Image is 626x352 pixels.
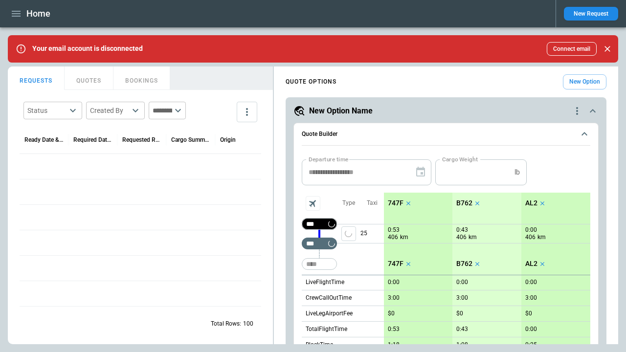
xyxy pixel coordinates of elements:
p: BlockTime [306,341,333,349]
p: 0:53 [388,226,400,234]
p: TotalFlightTime [306,325,347,333]
button: New Request [564,7,618,21]
p: $0 [388,310,395,317]
p: 406 [456,233,467,242]
button: REQUESTS [8,66,65,90]
p: Taxi [367,199,378,207]
button: New Option [563,74,606,89]
h6: Quote Builder [302,131,337,137]
p: 1:18 [388,341,400,349]
p: $0 [456,310,463,317]
p: 0:00 [388,279,400,286]
button: Close [601,42,614,56]
p: Type [342,199,355,207]
div: Too short [302,238,337,249]
p: 0:00 [525,226,537,234]
div: Origin [220,136,236,143]
div: Not found [302,218,337,230]
p: km [537,233,546,242]
p: AL2 [525,199,537,207]
p: 0:00 [525,326,537,333]
div: Status [27,106,67,115]
p: 3:00 [525,294,537,302]
p: 3:00 [456,294,468,302]
p: 747F [388,199,403,207]
span: Type of sector [341,226,356,241]
button: BOOKINGS [113,66,170,90]
p: Your email account is disconnected [32,44,143,53]
p: km [469,233,477,242]
p: 747F [388,260,403,268]
button: QUOTES [65,66,113,90]
p: 0:00 [456,279,468,286]
p: 1:08 [456,341,468,349]
div: Created By [90,106,129,115]
p: 25 [360,224,384,243]
p: LiveLegAirportFee [306,309,353,318]
p: CrewCallOutTime [306,294,352,302]
button: more [237,102,257,122]
p: B762 [456,199,472,207]
p: 0:43 [456,326,468,333]
p: AL2 [525,260,537,268]
p: 406 [388,233,398,242]
div: Ready Date & Time (UTC) [24,136,64,143]
p: 0:53 [388,326,400,333]
p: 406 [525,233,536,242]
label: Cargo Weight [442,155,478,163]
button: Connect email [547,42,597,56]
p: $0 [525,310,532,317]
p: LiveFlightTime [306,278,344,286]
p: 0:25 [525,341,537,349]
div: Requested Route [122,136,161,143]
h5: New Option Name [309,106,373,116]
p: 100 [243,320,253,328]
span: Aircraft selection [306,196,320,211]
div: Required Date & Time (UTC) [73,136,112,143]
h4: QUOTE OPTIONS [286,80,336,84]
p: 3:00 [388,294,400,302]
p: km [400,233,408,242]
p: Total Rows: [211,320,241,328]
p: 0:43 [456,226,468,234]
p: lb [514,168,520,176]
div: quote-option-actions [571,105,583,117]
p: 0:00 [525,279,537,286]
div: Too short [302,258,337,270]
button: New Option Namequote-option-actions [293,105,599,117]
button: left aligned [341,226,356,241]
label: Departure time [309,155,349,163]
p: B762 [456,260,472,268]
h1: Home [26,8,50,20]
button: Quote Builder [302,123,590,146]
div: dismiss [601,38,614,60]
div: Cargo Summary [171,136,210,143]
